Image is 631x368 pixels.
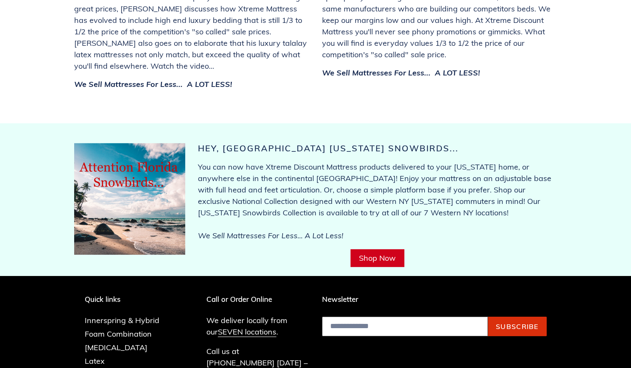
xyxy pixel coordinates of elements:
[85,356,105,366] a: Latex
[74,143,186,255] img: floridasnowbirdsfinal-1684765907267_263x.jpg
[218,327,276,337] a: SEVEN locations
[198,143,557,153] h2: Hey, [GEOGRAPHIC_DATA] [US_STATE] Snowbirds...
[198,161,557,241] p: You can now have Xtreme Discount Mattress products delivered to your [US_STATE] home, or anywhere...
[322,68,557,78] h3: We Sell Mattresses For Less... A LOT LESS!
[322,295,547,304] p: Newsletter
[206,295,309,304] p: Call or Order Online
[85,343,147,352] a: [MEDICAL_DATA]
[496,322,539,331] span: Subscribe
[350,249,404,267] a: Shop Now
[74,80,309,89] h3: We Sell Mattresses For Less... A LOT LESS!
[488,317,547,336] button: Subscribe
[206,315,309,337] p: We deliver locally from our .
[85,295,172,304] p: Quick links
[198,231,343,240] i: We Sell Mattresses For Less... A Lot Less!
[322,317,488,336] input: Email address
[85,315,159,325] a: Innerspring & Hybrid
[85,329,152,339] a: Foam Combination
